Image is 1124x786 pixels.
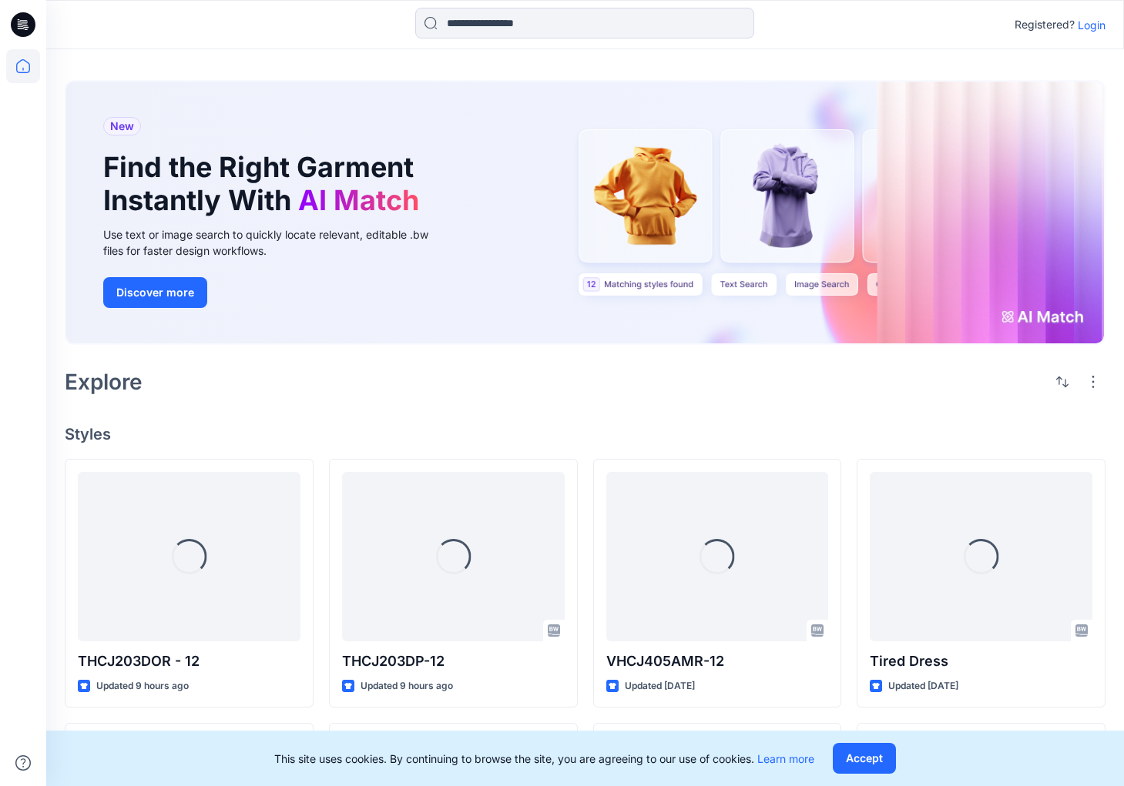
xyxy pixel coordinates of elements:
[96,678,189,694] p: Updated 9 hours ago
[625,678,695,694] p: Updated [DATE]
[65,370,143,394] h2: Explore
[833,743,896,774] button: Accept
[361,678,453,694] p: Updated 9 hours ago
[78,651,300,672] p: THCJ203DOR - 12
[606,651,829,672] p: VHCJ405AMR-12
[342,651,565,672] p: THCJ203DP-12
[274,751,814,767] p: This site uses cookies. By continuing to browse the site, you are agreeing to our use of cookies.
[103,226,450,259] div: Use text or image search to quickly locate relevant, editable .bw files for faster design workflows.
[103,151,427,217] h1: Find the Right Garment Instantly With
[870,651,1092,672] p: Tired Dress
[757,752,814,765] a: Learn more
[888,678,958,694] p: Updated [DATE]
[110,117,134,135] span: New
[1015,15,1075,34] p: Registered?
[65,425,1106,443] h4: Styles
[103,277,207,308] button: Discover more
[298,183,419,217] span: AI Match
[1078,17,1106,33] p: Login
